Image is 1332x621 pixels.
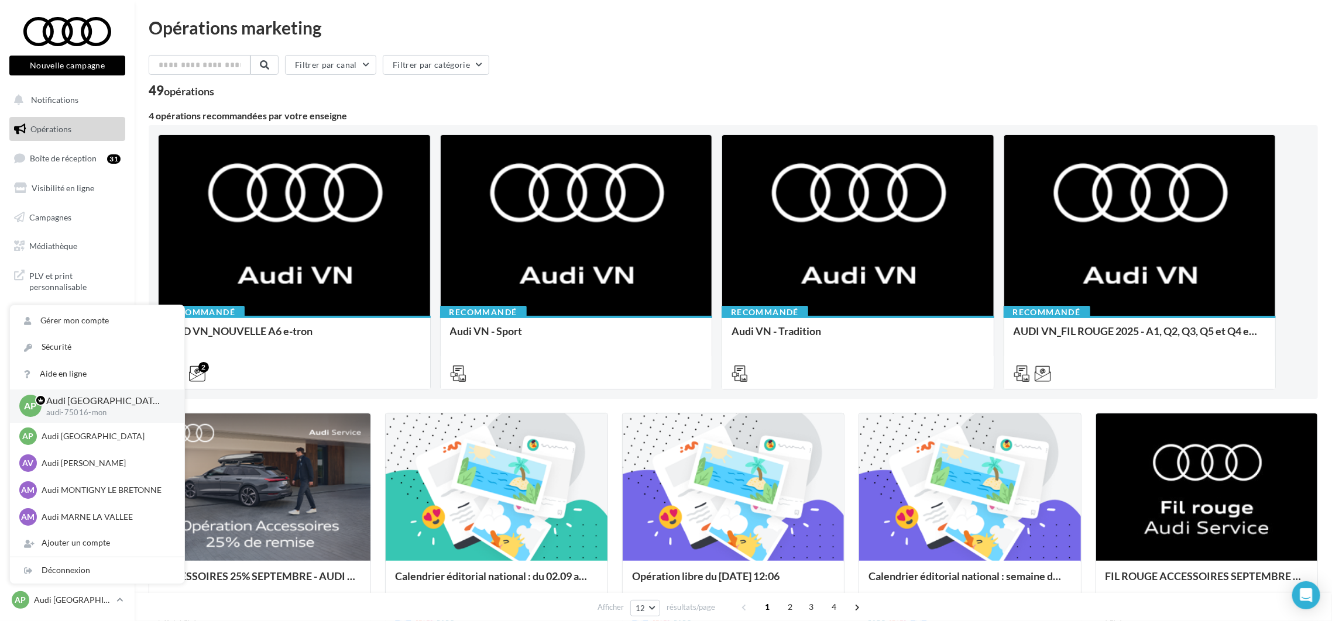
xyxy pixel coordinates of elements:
[32,183,94,193] span: Visibilité en ligne
[7,88,123,112] button: Notifications
[46,408,166,418] p: audi-75016-mon
[29,268,121,293] span: PLV et print personnalisable
[29,241,77,251] span: Médiathèque
[1292,581,1320,609] div: Open Intercom Messenger
[7,117,128,142] a: Opérations
[10,361,184,387] a: Aide en ligne
[10,334,184,360] a: Sécurité
[25,399,37,413] span: AP
[23,457,34,469] span: AV
[158,306,245,319] div: Recommandé
[10,530,184,556] div: Ajouter un compte
[22,511,35,523] span: AM
[7,205,128,230] a: Campagnes
[149,111,1318,120] div: 4 opérations recommandées par votre enseigne
[10,557,184,584] div: Déconnexion
[395,570,598,594] div: Calendrier éditorial national : du 02.09 au 03.09
[10,308,184,334] a: Gérer mon compte
[636,603,646,613] span: 12
[825,598,844,616] span: 4
[107,154,121,164] div: 31
[1014,325,1266,349] div: AUDI VN_FIL ROUGE 2025 - A1, Q2, Q3, Q5 et Q4 e-tron
[159,570,361,594] div: ACCESSOIRES 25% SEPTEMBRE - AUDI SERVICE
[781,598,800,616] span: 2
[450,325,703,349] div: Audi VN - Sport
[164,86,214,96] div: opérations
[9,589,125,611] a: AP Audi [GEOGRAPHIC_DATA] 16
[42,511,170,523] p: Audi MARNE LA VALLEE
[632,570,835,594] div: Opération libre du [DATE] 12:06
[667,602,715,613] span: résultats/page
[868,570,1071,594] div: Calendrier éditorial national : semaine du 25.08 au 31.08
[7,146,128,171] a: Boîte de réception31
[46,394,166,408] p: Audi [GEOGRAPHIC_DATA] 16
[7,263,128,298] a: PLV et print personnalisable
[9,56,125,75] button: Nouvelle campagne
[802,598,821,616] span: 3
[29,212,71,222] span: Campagnes
[7,234,128,258] a: Médiathèque
[22,484,35,496] span: AM
[598,602,624,613] span: Afficher
[31,95,78,105] span: Notifications
[1106,570,1308,594] div: FIL ROUGE ACCESSOIRES SEPTEMBRE - AUDI SERVICE
[285,55,376,75] button: Filtrer par canal
[42,484,170,496] p: Audi MONTIGNY LE BRETONNE
[722,306,808,319] div: Recommandé
[149,84,214,97] div: 49
[168,325,421,349] div: AUD VN_NOUVELLE A6 e-tron
[198,362,209,372] div: 2
[440,306,527,319] div: Recommandé
[42,430,170,442] p: Audi [GEOGRAPHIC_DATA]
[34,594,112,606] p: Audi [GEOGRAPHIC_DATA] 16
[732,325,984,349] div: Audi VN - Tradition
[630,600,660,616] button: 12
[42,457,170,469] p: Audi [PERSON_NAME]
[383,55,489,75] button: Filtrer par catégorie
[1004,306,1090,319] div: Recommandé
[758,598,777,616] span: 1
[7,176,128,201] a: Visibilité en ligne
[23,430,34,442] span: AP
[30,153,97,163] span: Boîte de réception
[30,124,71,134] span: Opérations
[149,19,1318,36] div: Opérations marketing
[15,594,26,606] span: AP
